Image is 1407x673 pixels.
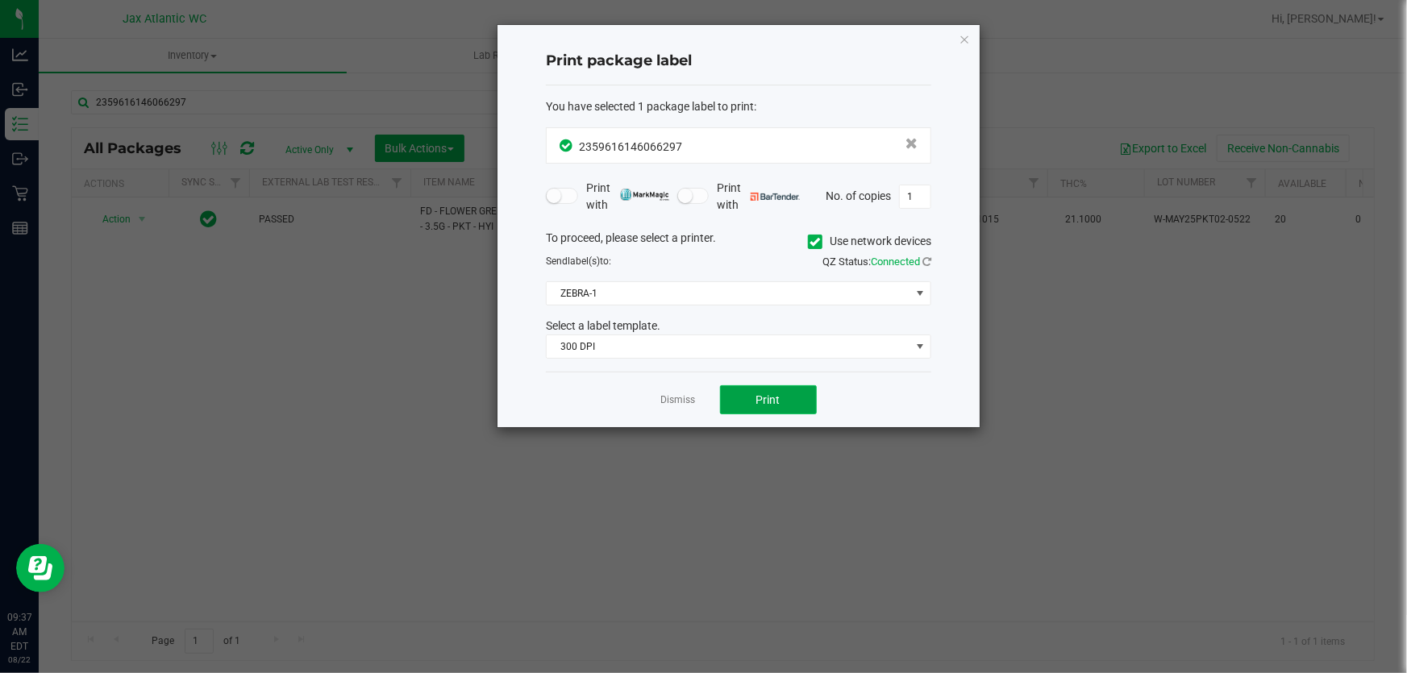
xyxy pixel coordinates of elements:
[16,544,65,592] iframe: Resource center
[546,100,754,113] span: You have selected 1 package label to print
[547,335,910,358] span: 300 DPI
[579,140,682,153] span: 2359616146066297
[546,98,931,115] div: :
[568,255,600,267] span: label(s)
[717,180,800,214] span: Print with
[720,385,817,414] button: Print
[546,51,931,72] h4: Print package label
[547,282,910,305] span: ZEBRA-1
[560,137,575,154] span: In Sync
[751,193,800,201] img: bartender.png
[534,230,943,254] div: To proceed, please select a printer.
[756,393,781,406] span: Print
[546,255,611,267] span: Send to:
[826,189,891,201] span: No. of copies
[534,318,943,334] div: Select a label template.
[808,233,931,250] label: Use network devices
[871,255,920,268] span: Connected
[822,255,931,268] span: QZ Status:
[620,189,669,201] img: mark_magic_cybra.png
[661,393,696,407] a: Dismiss
[586,180,669,214] span: Print with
